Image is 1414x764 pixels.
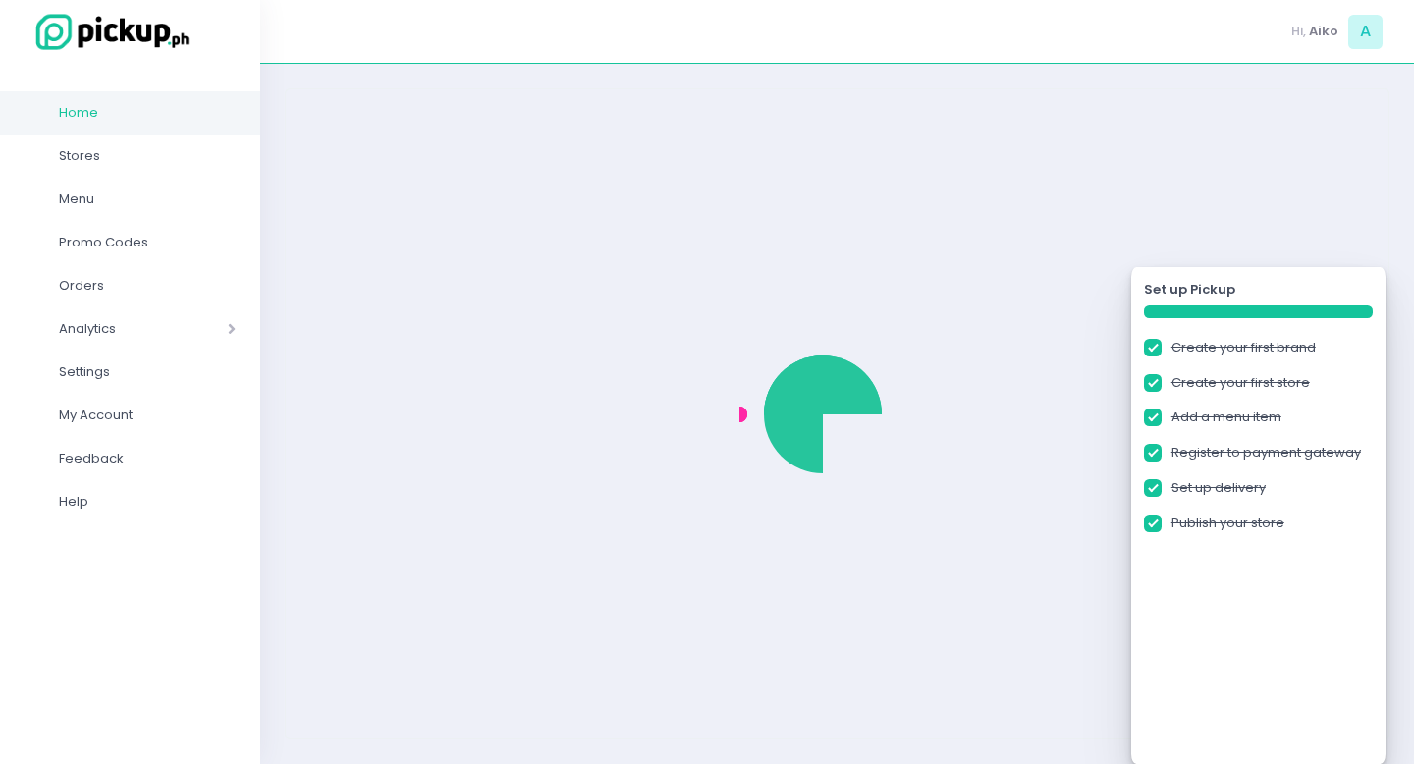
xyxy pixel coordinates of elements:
[59,187,236,212] span: Menu
[59,446,236,471] span: Feedback
[59,143,236,169] span: Stores
[25,11,191,53] img: logo
[1171,478,1266,498] a: Set up delivery
[1348,15,1383,49] span: A
[1171,514,1284,533] a: Publish your store
[1291,22,1306,41] span: Hi,
[59,316,172,342] span: Analytics
[1309,22,1338,41] span: Aiko
[1144,280,1235,300] strong: Set up Pickup
[59,489,236,515] span: Help
[1171,408,1281,427] a: Add a menu item
[59,359,236,385] span: Settings
[59,100,236,126] span: Home
[59,273,236,299] span: Orders
[1171,373,1310,393] a: Create your first store
[1171,443,1361,463] a: Register to payment gateway
[1171,338,1316,357] a: Create your first brand
[59,403,236,428] span: My Account
[59,230,236,255] span: Promo Codes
